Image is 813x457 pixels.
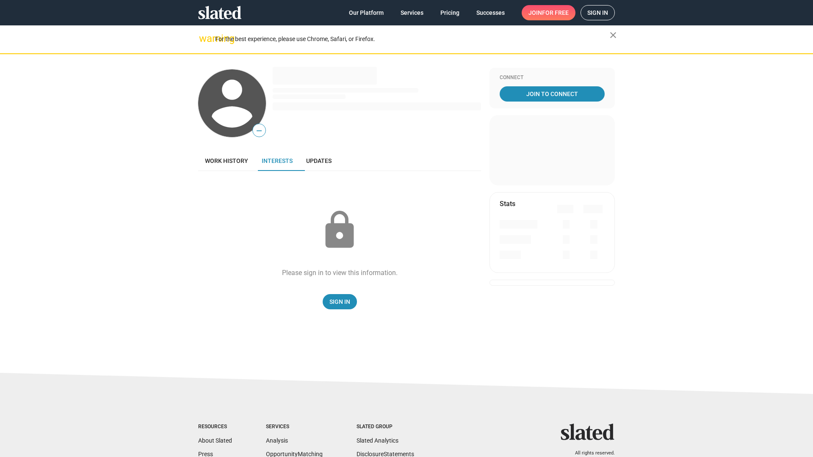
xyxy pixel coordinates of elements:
[349,5,384,20] span: Our Platform
[205,157,248,164] span: Work history
[357,437,398,444] a: Slated Analytics
[198,437,232,444] a: About Slated
[329,294,350,309] span: Sign In
[401,5,423,20] span: Services
[522,5,575,20] a: Joinfor free
[470,5,512,20] a: Successes
[500,199,515,208] mat-card-title: Stats
[266,424,323,430] div: Services
[253,125,265,136] span: —
[306,157,332,164] span: Updates
[199,33,209,44] mat-icon: warning
[198,151,255,171] a: Work history
[266,437,288,444] a: Analysis
[500,86,605,102] a: Join To Connect
[587,6,608,20] span: Sign in
[255,151,299,171] a: Interests
[500,74,605,81] div: Connect
[262,157,293,164] span: Interests
[528,5,569,20] span: Join
[476,5,505,20] span: Successes
[215,33,610,45] div: For the best experience, please use Chrome, Safari, or Firefox.
[608,30,618,40] mat-icon: close
[501,86,603,102] span: Join To Connect
[434,5,466,20] a: Pricing
[357,424,414,430] div: Slated Group
[198,424,232,430] div: Resources
[542,5,569,20] span: for free
[318,209,361,251] mat-icon: lock
[440,5,459,20] span: Pricing
[342,5,390,20] a: Our Platform
[299,151,338,171] a: Updates
[323,294,357,309] a: Sign In
[581,5,615,20] a: Sign in
[282,268,398,277] div: Please sign in to view this information.
[394,5,430,20] a: Services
